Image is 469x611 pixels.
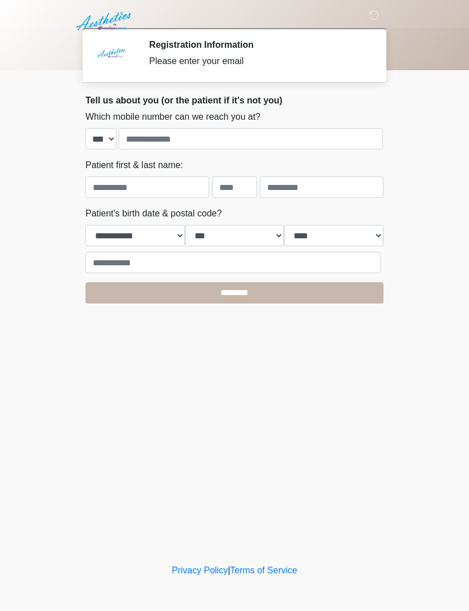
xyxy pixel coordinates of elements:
img: Agent Avatar [94,39,128,73]
label: Patient's birth date & postal code? [85,207,222,220]
img: Aesthetics by Emediate Cure Logo [74,8,136,34]
div: Please enter your email [149,55,367,68]
h2: Tell us about you (or the patient if it's not you) [85,95,384,106]
label: Patient first & last name: [85,159,183,172]
label: Which mobile number can we reach you at? [85,110,260,124]
h2: Registration Information [149,39,367,50]
a: Terms of Service [230,565,297,575]
a: Privacy Policy [172,565,228,575]
a: | [228,565,230,575]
